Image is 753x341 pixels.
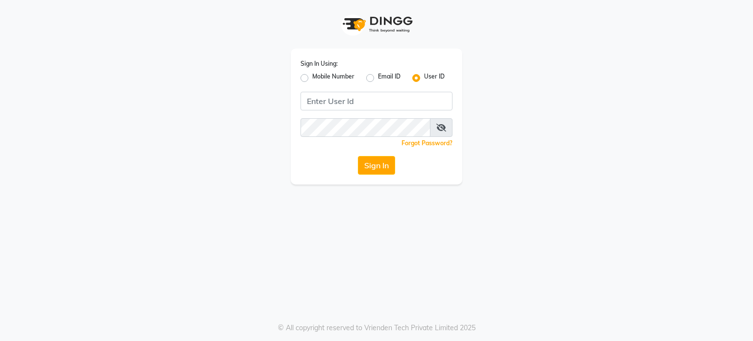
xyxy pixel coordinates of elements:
[301,118,430,137] input: Username
[301,59,338,68] label: Sign In Using:
[402,139,452,147] a: Forgot Password?
[378,72,401,84] label: Email ID
[424,72,445,84] label: User ID
[337,10,416,39] img: logo1.svg
[358,156,395,175] button: Sign In
[312,72,354,84] label: Mobile Number
[301,92,452,110] input: Username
